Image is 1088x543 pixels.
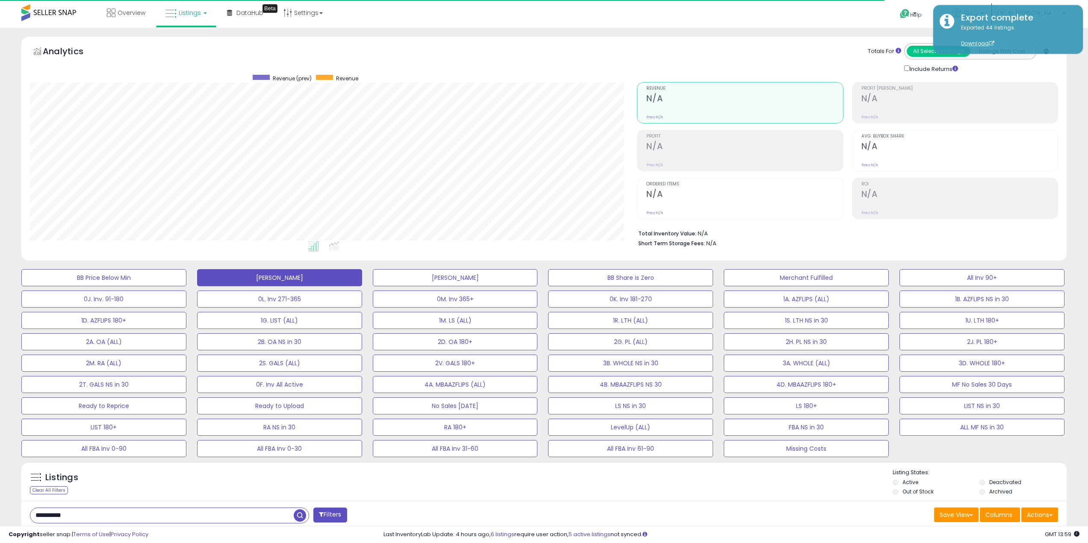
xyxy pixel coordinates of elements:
[373,355,538,372] button: 2V. GALS 180+
[646,86,843,91] span: Revenue
[861,182,1058,187] span: ROI
[861,141,1058,153] h2: N/A
[861,189,1058,201] h2: N/A
[646,134,843,139] span: Profit
[21,440,186,457] button: All FBA Inv 0-90
[646,141,843,153] h2: N/A
[638,228,1052,238] li: N/A
[197,355,362,372] button: 2S. GALS (ALL)
[724,312,889,329] button: 1S. LTH NS in 30
[73,530,109,538] a: Terms of Use
[548,312,713,329] button: 1R. LTH (ALL)
[9,531,148,539] div: seller snap | |
[236,9,263,17] span: DataHub
[724,376,889,393] button: 4D. MBAAZFLIPS 180+
[980,508,1020,522] button: Columns
[899,312,1064,329] button: 1U. LTH 180+
[548,355,713,372] button: 3B. WHOLE NS in 30
[989,478,1021,486] label: Deactivated
[197,312,362,329] button: 1G. LIST (ALL)
[989,488,1012,495] label: Archived
[724,397,889,414] button: LS 180+
[197,419,362,436] button: RA NS in 30
[548,291,713,308] button: 0K. Inv 181-270
[21,312,186,329] button: 1D. AZFLIPS 180+
[899,269,1064,286] button: All Inv 90+
[262,4,277,13] div: Tooltip anchor
[373,291,538,308] button: 0M. Inv 365+
[899,9,910,19] i: Get Help
[934,508,979,522] button: Save View
[861,162,878,167] small: Prev: N/A
[646,210,663,215] small: Prev: N/A
[907,46,970,57] button: All Selected Listings
[273,75,312,82] span: Revenue (prev)
[985,511,1012,519] span: Columns
[724,355,889,372] button: 3A. WHOLE (ALL)
[646,162,663,167] small: Prev: N/A
[45,472,78,484] h5: Listings
[899,291,1064,308] button: 1B. AZFLIPS NS in 30
[861,210,878,215] small: Prev: N/A
[373,419,538,436] button: RA 180+
[646,94,843,105] h2: N/A
[1021,508,1058,522] button: Actions
[861,94,1058,105] h2: N/A
[548,333,713,350] button: 2G. PL (ALL)
[646,189,843,201] h2: N/A
[961,40,994,47] a: Download
[118,9,145,17] span: Overview
[899,376,1064,393] button: MF No Sales 30 Days
[383,531,1079,539] div: Last InventoryLab Update: 4 hours ago, require user action, not synced.
[899,397,1064,414] button: LIST NS in 30
[21,355,186,372] button: 2M. RA (ALL)
[548,397,713,414] button: LS NS in 30
[955,24,1076,48] div: Exported 44 listings.
[893,2,938,28] a: Help
[197,269,362,286] button: [PERSON_NAME]
[197,376,362,393] button: 0F. Inv All Active
[861,134,1058,139] span: Avg. Buybox Share
[899,355,1064,372] button: 3D. WHOLE 180+
[898,64,968,73] div: Include Returns
[899,333,1064,350] button: 2J. PL 180+
[548,440,713,457] button: All FBA Inv 61-90
[43,45,100,59] h5: Analytics
[9,530,40,538] strong: Copyright
[646,182,843,187] span: Ordered Items
[724,333,889,350] button: 2H. PL NS in 30
[373,376,538,393] button: 4A. MBAAZFLIPS (ALL)
[197,397,362,414] button: Ready to Upload
[111,530,148,538] a: Privacy Policy
[706,239,716,247] span: N/A
[899,419,1064,436] button: ALL MF NS in 30
[902,478,918,486] label: Active
[955,12,1076,24] div: Export complete
[197,333,362,350] button: 2B. OA NS in 30
[491,530,514,538] a: 6 listings
[21,397,186,414] button: Ready to Reprice
[313,508,347,522] button: Filters
[569,530,610,538] a: 5 active listings
[373,269,538,286] button: [PERSON_NAME]
[373,440,538,457] button: All FBA Inv 31-60
[902,488,934,495] label: Out of Stock
[197,291,362,308] button: 0L. Inv 271-365
[21,376,186,393] button: 2T. GALS NS in 30
[21,419,186,436] button: LIST 180+
[179,9,201,17] span: Listings
[861,86,1058,91] span: Profit [PERSON_NAME]
[548,419,713,436] button: LevelUp (ALL)
[638,230,696,237] b: Total Inventory Value:
[30,486,68,494] div: Clear All Filters
[21,291,186,308] button: 0J. Inv. 91-180
[373,333,538,350] button: 2D. OA 180+
[724,440,889,457] button: Missing Costs
[868,47,901,56] div: Totals For
[373,312,538,329] button: 1M. LS (ALL)
[373,397,538,414] button: No Sales [DATE]
[21,333,186,350] button: 2A. OA (ALL)
[336,75,358,82] span: Revenue
[861,114,878,120] small: Prev: N/A
[21,269,186,286] button: BB Price Below Min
